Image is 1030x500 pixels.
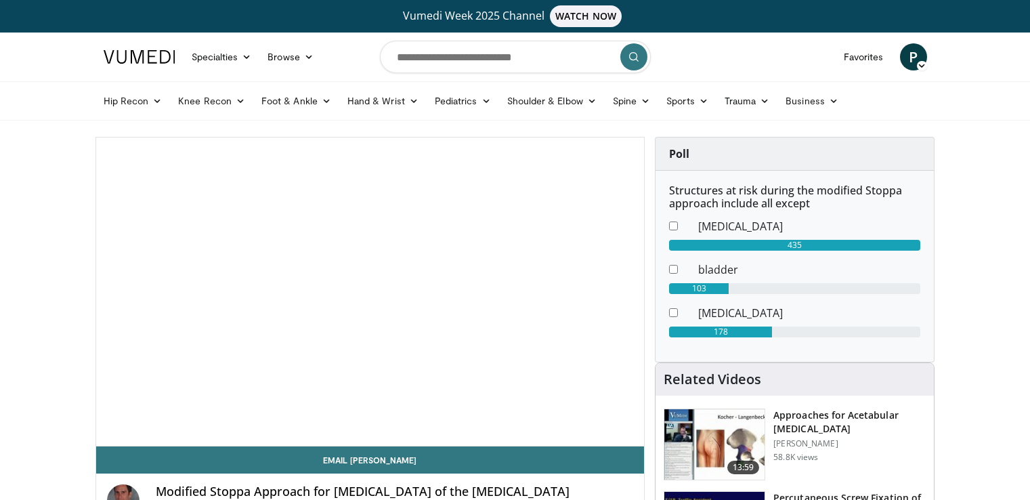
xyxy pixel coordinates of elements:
a: Pediatrics [427,87,499,114]
a: Hip Recon [95,87,171,114]
h4: Related Videos [664,371,761,388]
span: 13:59 [727,461,760,474]
div: 178 [669,327,772,337]
input: Search topics, interventions [380,41,651,73]
a: Knee Recon [170,87,253,114]
a: Hand & Wrist [339,87,427,114]
dd: bladder [688,262,930,278]
a: 13:59 Approaches for Acetabular [MEDICAL_DATA] [PERSON_NAME] 58.8K views [664,409,926,480]
dd: [MEDICAL_DATA] [688,305,930,321]
a: Foot & Ankle [253,87,339,114]
p: 58.8K views [773,452,818,463]
video-js: Video Player [96,138,645,446]
a: Browse [259,43,322,70]
span: WATCH NOW [550,5,622,27]
h3: Approaches for Acetabular [MEDICAL_DATA] [773,409,926,436]
a: P [900,43,927,70]
a: Shoulder & Elbow [499,87,605,114]
a: Sports [658,87,716,114]
a: Business [777,87,846,114]
a: Email [PERSON_NAME] [96,446,645,474]
img: 289877_0000_1.png.150x105_q85_crop-smart_upscale.jpg [664,409,765,480]
a: Specialties [184,43,260,70]
a: Spine [605,87,658,114]
a: Vumedi Week 2025 ChannelWATCH NOW [106,5,925,27]
strong: Poll [669,146,689,161]
dd: [MEDICAL_DATA] [688,218,930,234]
h4: Modified Stoppa Approach for [MEDICAL_DATA] of the [MEDICAL_DATA] [156,484,634,499]
h6: Structures at risk during the modified Stoppa approach include all except [669,184,920,210]
div: 435 [669,240,920,251]
a: Favorites [836,43,892,70]
p: [PERSON_NAME] [773,438,926,449]
a: Trauma [716,87,778,114]
div: 103 [669,283,729,294]
img: VuMedi Logo [104,50,175,64]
